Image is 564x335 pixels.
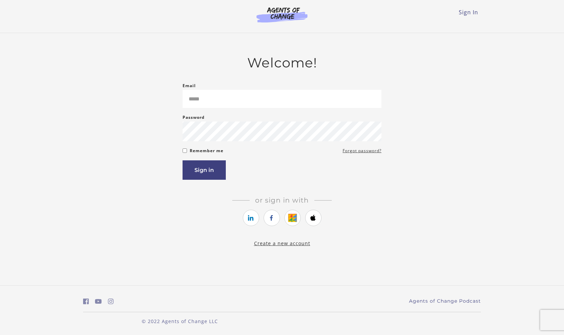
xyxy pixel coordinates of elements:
a: Create a new account [254,240,310,246]
button: Sign in [183,160,226,180]
label: Email [183,82,196,90]
a: https://www.facebook.com/groups/aswbtestprep (Open in a new window) [83,297,89,306]
a: https://courses.thinkific.com/users/auth/google?ss%5Breferral%5D=&ss%5Buser_return_to%5D=&ss%5Bvi... [284,210,301,226]
p: © 2022 Agents of Change LLC [83,318,277,325]
a: Forgot password? [343,147,381,155]
label: Password [183,113,205,122]
h2: Welcome! [183,55,381,71]
a: Agents of Change Podcast [409,298,481,305]
span: Or sign in with [250,196,314,204]
a: https://courses.thinkific.com/users/auth/facebook?ss%5Breferral%5D=&ss%5Buser_return_to%5D=&ss%5B... [264,210,280,226]
a: https://courses.thinkific.com/users/auth/apple?ss%5Breferral%5D=&ss%5Buser_return_to%5D=&ss%5Bvis... [305,210,322,226]
i: https://www.instagram.com/agentsofchangeprep/ (Open in a new window) [108,298,114,305]
i: https://www.youtube.com/c/AgentsofChangeTestPrepbyMeaganMitchell (Open in a new window) [95,298,102,305]
a: https://www.youtube.com/c/AgentsofChangeTestPrepbyMeaganMitchell (Open in a new window) [95,297,102,306]
label: Remember me [190,147,223,155]
img: Agents of Change Logo [249,7,315,22]
a: Sign In [459,9,478,16]
a: https://courses.thinkific.com/users/auth/linkedin?ss%5Breferral%5D=&ss%5Buser_return_to%5D=&ss%5B... [243,210,259,226]
i: https://www.facebook.com/groups/aswbtestprep (Open in a new window) [83,298,89,305]
a: https://www.instagram.com/agentsofchangeprep/ (Open in a new window) [108,297,114,306]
